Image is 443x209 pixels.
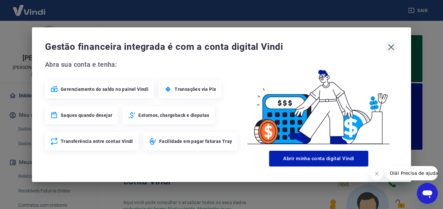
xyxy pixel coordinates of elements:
[370,167,383,180] iframe: Fechar mensagem
[239,59,398,148] img: Good Billing
[45,40,384,53] span: Gestão financeira integrada é com a conta digital Vindi
[269,151,368,166] button: Abrir minha conta digital Vindi
[386,166,438,180] iframe: Mensagem da empresa
[175,86,216,92] span: Transações via Pix
[4,5,55,10] span: Olá! Precisa de ajuda?
[138,112,209,118] span: Estornos, chargeback e disputas
[417,183,438,204] iframe: Botão para abrir a janela de mensagens
[61,138,133,145] span: Transferência entre contas Vindi
[159,138,232,145] span: Facilidade em pagar faturas Tray
[45,59,239,70] span: Abra sua conta e tenha:
[61,86,148,92] span: Gerenciamento do saldo no painel Vindi
[61,112,112,118] span: Saques quando desejar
